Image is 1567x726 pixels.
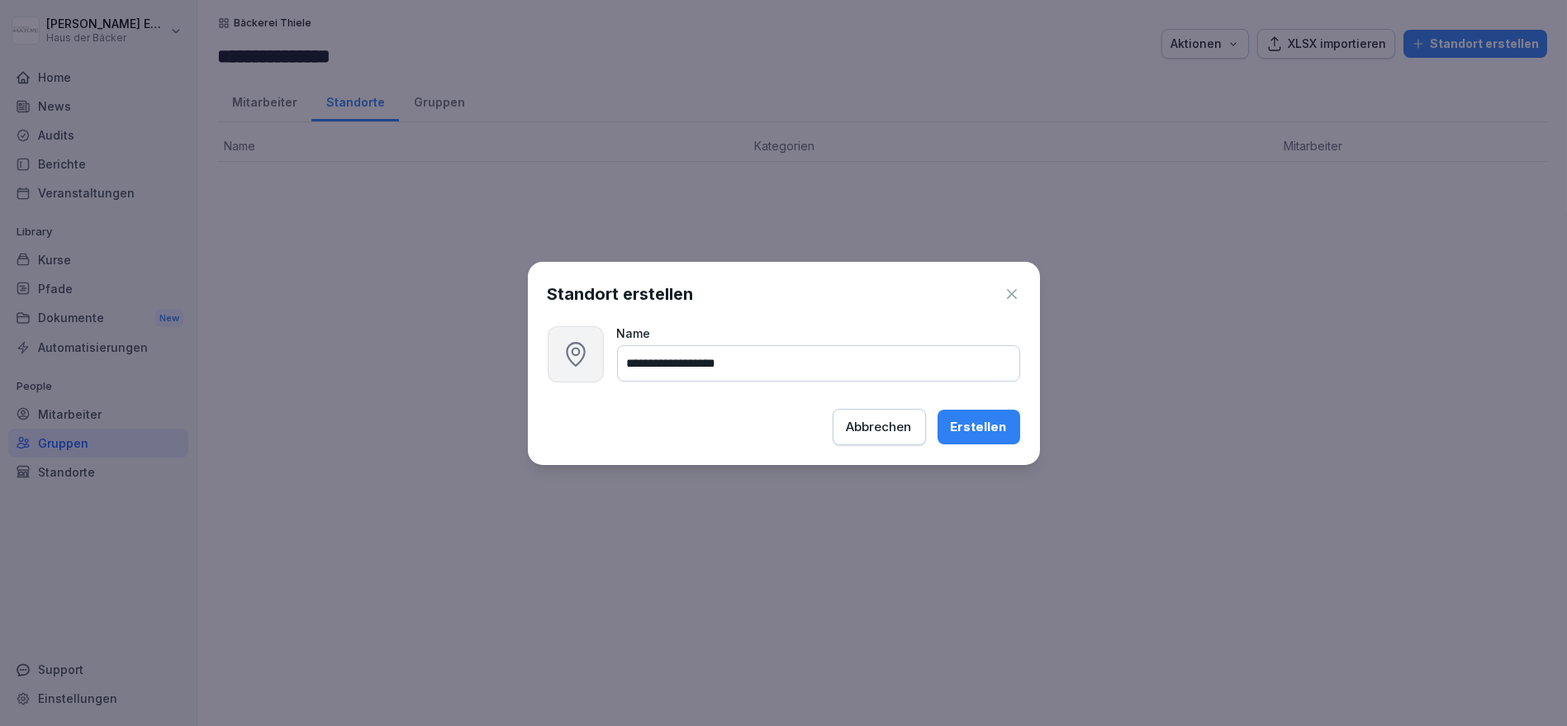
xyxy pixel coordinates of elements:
[938,410,1020,444] button: Erstellen
[833,409,926,445] button: Abbrechen
[951,418,1007,436] div: Erstellen
[548,282,694,306] h1: Standort erstellen
[617,326,651,340] span: Name
[847,418,912,436] div: Abbrechen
